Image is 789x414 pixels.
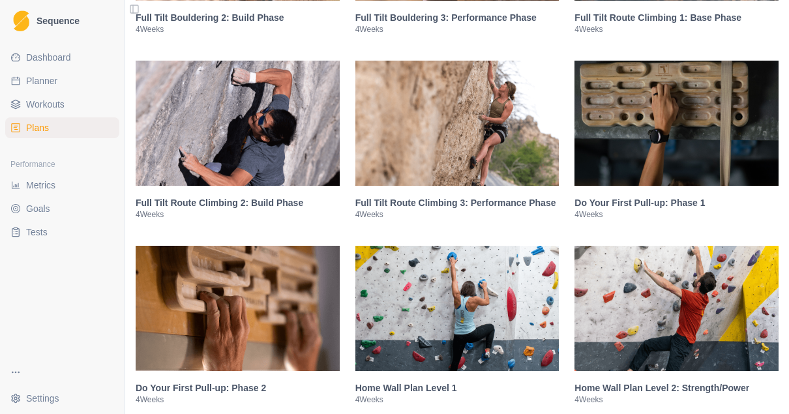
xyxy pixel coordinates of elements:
button: Settings [5,388,119,409]
div: Performance [5,154,119,175]
span: Dashboard [26,51,71,64]
a: Plans [5,117,119,138]
a: Tests [5,222,119,243]
span: Planner [26,74,57,87]
a: Planner [5,70,119,91]
h3: Full Tilt Route Climbing 3: Performance Phase [355,196,559,209]
span: Tests [26,226,48,239]
img: Do Your First Pull-up: Phase 2 [136,246,340,371]
img: Do Your First Pull-up: Phase 1 [574,61,779,186]
p: 4 Weeks [136,394,340,405]
span: Plans [26,121,49,134]
span: Workouts [26,98,65,111]
p: 4 Weeks [574,394,779,405]
p: 4 Weeks [574,24,779,35]
a: Metrics [5,175,119,196]
h3: Do Your First Pull-up: Phase 2 [136,381,340,394]
h3: Full Tilt Bouldering 2: Build Phase [136,11,340,24]
h3: Home Wall Plan Level 1 [355,381,559,394]
img: Full Tilt Route Climbing 2: Build Phase [136,61,340,186]
img: Home Wall Plan Level 1 [355,246,559,371]
span: Sequence [37,16,80,25]
h3: Home Wall Plan Level 2: Strength/Power [574,381,779,394]
span: Metrics [26,179,55,192]
img: Full Tilt Route Climbing 3: Performance Phase [355,61,559,186]
img: Home Wall Plan Level 2: Strength/Power [574,246,779,371]
a: LogoSequence [5,5,119,37]
p: 4 Weeks [574,209,779,220]
p: 4 Weeks [355,24,559,35]
a: Dashboard [5,47,119,68]
a: Goals [5,198,119,219]
h3: Full Tilt Route Climbing 1: Base Phase [574,11,779,24]
h3: Full Tilt Bouldering 3: Performance Phase [355,11,559,24]
p: 4 Weeks [136,24,340,35]
img: Logo [13,10,29,32]
span: Goals [26,202,50,215]
h3: Do Your First Pull-up: Phase 1 [574,196,779,209]
p: 4 Weeks [355,394,559,405]
p: 4 Weeks [355,209,559,220]
h3: Full Tilt Route Climbing 2: Build Phase [136,196,340,209]
p: 4 Weeks [136,209,340,220]
a: Workouts [5,94,119,115]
